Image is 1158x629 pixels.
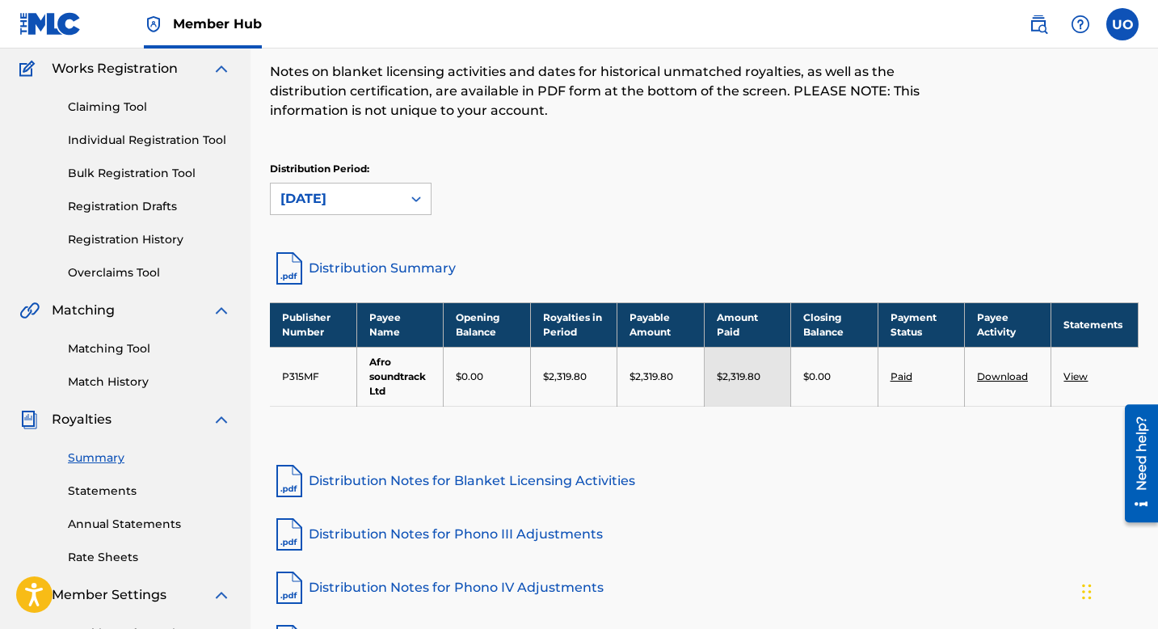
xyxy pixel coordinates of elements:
div: User Menu [1106,8,1139,40]
img: Matching [19,301,40,320]
img: expand [212,410,231,429]
span: Member Settings [52,585,166,605]
a: Bulk Registration Tool [68,165,231,182]
p: $0.00 [803,369,831,384]
p: $0.00 [456,369,483,384]
th: Statements [1051,302,1139,347]
a: Registration Drafts [68,198,231,215]
a: Rate Sheets [68,549,231,566]
th: Payee Activity [965,302,1051,347]
a: Distribution Notes for Phono IV Adjustments [270,568,1139,607]
img: MLC Logo [19,12,82,36]
th: Opening Balance [444,302,530,347]
iframe: Resource Center [1113,399,1158,529]
a: Match History [68,374,231,390]
a: Annual Statements [68,516,231,533]
p: Notes on blanket licensing activities and dates for historical unmatched royalties, as well as th... [270,62,939,120]
img: search [1029,15,1048,34]
div: [DATE] [280,189,392,209]
a: Overclaims Tool [68,264,231,281]
a: Public Search [1022,8,1055,40]
img: help [1071,15,1090,34]
img: expand [212,59,231,78]
a: Registration History [68,231,231,248]
a: Matching Tool [68,340,231,357]
span: Matching [52,301,115,320]
td: P315MF [270,347,356,406]
th: Payee Name [356,302,443,347]
img: expand [212,301,231,320]
img: Works Registration [19,59,40,78]
a: Distribution Summary [270,249,1139,288]
a: Distribution Notes for Blanket Licensing Activities [270,462,1139,500]
th: Royalties in Period [530,302,617,347]
a: Paid [891,370,912,382]
a: Individual Registration Tool [68,132,231,149]
p: $2,319.80 [717,369,760,384]
p: Distribution Period: [270,162,432,176]
a: View [1063,370,1088,382]
th: Publisher Number [270,302,356,347]
iframe: Chat Widget [1077,551,1158,629]
span: Member Hub [173,15,262,33]
img: pdf [270,462,309,500]
p: $2,319.80 [630,369,673,384]
a: Download [977,370,1028,382]
a: Distribution Notes for Phono III Adjustments [270,515,1139,554]
td: Afro soundtrack Ltd [356,347,443,406]
img: pdf [270,515,309,554]
a: Summary [68,450,231,466]
th: Amount Paid [704,302,790,347]
img: distribution-summary-pdf [270,249,309,288]
div: Drag [1082,568,1092,616]
th: Payment Status [878,302,964,347]
img: pdf [270,568,309,607]
th: Closing Balance [791,302,878,347]
th: Payable Amount [617,302,704,347]
img: Top Rightsholder [144,15,163,34]
div: Help [1064,8,1097,40]
img: expand [212,585,231,605]
span: Royalties [52,410,112,429]
img: Royalties [19,410,39,429]
p: $2,319.80 [543,369,587,384]
span: Works Registration [52,59,178,78]
a: Claiming Tool [68,99,231,116]
a: Statements [68,483,231,500]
